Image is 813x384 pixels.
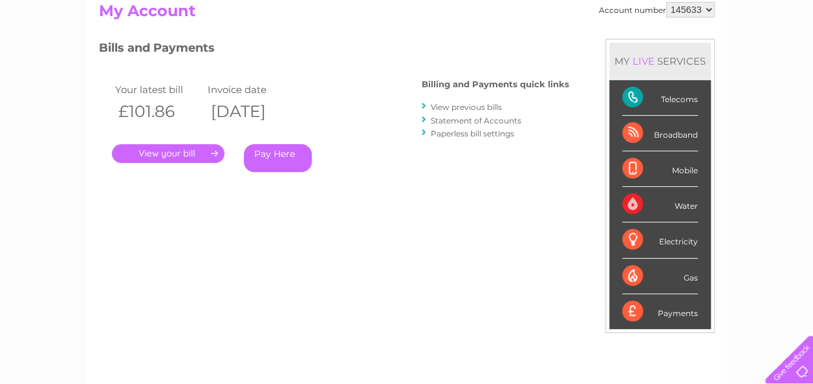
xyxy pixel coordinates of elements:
[585,55,610,65] a: Water
[204,98,298,125] th: [DATE]
[112,98,205,125] th: £101.86
[99,39,569,61] h3: Bills and Payments
[569,6,658,23] a: 0333 014 3131
[622,222,698,258] div: Electricity
[700,55,719,65] a: Blog
[622,294,698,329] div: Payments
[654,55,693,65] a: Telecoms
[727,55,759,65] a: Contact
[102,7,713,63] div: Clear Business is a trading name of Verastar Limited (registered in [GEOGRAPHIC_DATA] No. 3667643...
[622,187,698,222] div: Water
[112,144,224,163] a: .
[422,80,569,89] h4: Billing and Payments quick links
[622,80,698,116] div: Telecoms
[618,55,646,65] a: Energy
[622,116,698,151] div: Broadband
[622,151,698,187] div: Mobile
[204,81,298,98] td: Invoice date
[609,43,711,80] div: MY SERVICES
[630,55,657,67] div: LIVE
[770,55,801,65] a: Log out
[599,2,715,17] div: Account number
[244,144,312,172] a: Pay Here
[622,259,698,294] div: Gas
[112,81,205,98] td: Your latest bill
[28,34,94,73] img: logo.png
[431,102,502,112] a: View previous bills
[431,129,514,138] a: Paperless bill settings
[99,2,715,27] h2: My Account
[431,116,521,125] a: Statement of Accounts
